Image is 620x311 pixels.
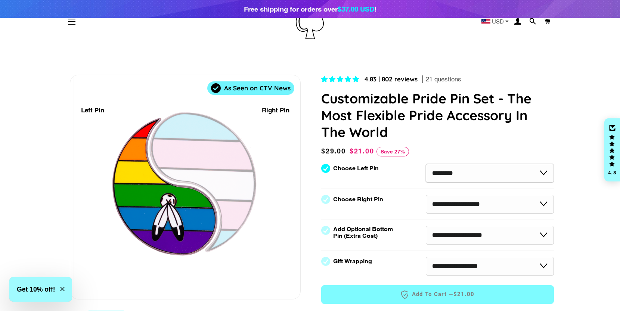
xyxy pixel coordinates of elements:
span: 21 questions [426,75,461,84]
h1: Customizable Pride Pin Set - The Most Flexible Pride Accessory In The World [321,90,554,140]
div: Free shipping for orders over ! [244,4,376,14]
span: $37.00 USD [338,5,374,13]
span: Add to Cart — [332,290,543,299]
div: Click to open Judge.me floating reviews tab [604,118,620,182]
label: Choose Right Pin [333,196,383,203]
span: 4.83 | 802 reviews [365,75,418,83]
label: Gift Wrapping [333,258,372,265]
span: $21.00 [350,147,374,155]
div: 4.8 [608,170,617,175]
span: $29.00 [321,146,348,156]
span: Save 27% [376,147,409,156]
span: $21.00 [453,290,475,298]
button: Add to Cart —$21.00 [321,285,554,304]
div: 1 / 7 [70,75,300,299]
div: Right Pin [262,105,289,115]
img: Pin-Ace [296,4,324,39]
span: USD [492,19,504,24]
span: 4.83 stars [321,75,361,83]
label: Add Optional Bottom Pin (Extra Cost) [333,226,396,239]
label: Choose Left Pin [333,165,379,172]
